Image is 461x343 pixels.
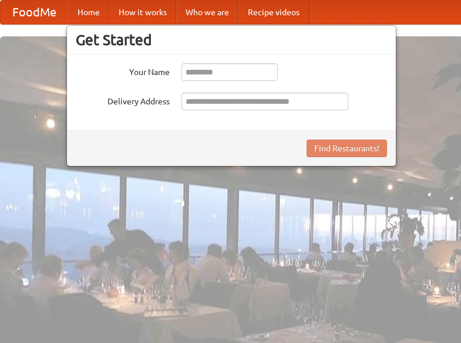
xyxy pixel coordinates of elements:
[1,1,68,24] a: FoodMe
[176,1,238,24] a: Who we are
[109,1,176,24] a: How it works
[238,1,309,24] a: Recipe videos
[307,140,387,157] button: Find Restaurants!
[76,63,170,78] label: Your Name
[68,1,109,24] a: Home
[76,93,170,107] label: Delivery Address
[76,31,387,49] h3: Get Started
